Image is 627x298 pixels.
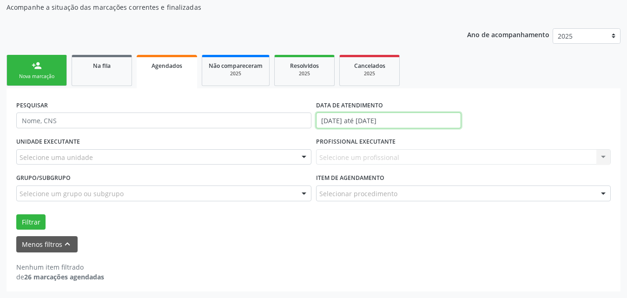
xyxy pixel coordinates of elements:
label: UNIDADE EXECUTANTE [16,135,80,149]
input: Nome, CNS [16,113,311,128]
span: Agendados [152,62,182,70]
label: PESQUISAR [16,98,48,113]
button: Menos filtroskeyboard_arrow_up [16,236,78,252]
div: person_add [32,60,42,71]
span: Selecionar procedimento [319,189,397,199]
div: Nenhum item filtrado [16,262,104,272]
span: Resolvidos [290,62,319,70]
div: 2025 [281,70,328,77]
span: Cancelados [354,62,385,70]
div: 2025 [209,70,263,77]
span: Na fila [93,62,111,70]
button: Filtrar [16,214,46,230]
span: Selecione uma unidade [20,152,93,162]
p: Ano de acompanhamento [467,28,549,40]
label: Item de agendamento [316,171,384,185]
label: Grupo/Subgrupo [16,171,71,185]
div: Nova marcação [13,73,60,80]
span: Selecione um grupo ou subgrupo [20,189,124,199]
p: Acompanhe a situação das marcações correntes e finalizadas [7,2,436,12]
strong: 26 marcações agendadas [24,272,104,281]
label: PROFISSIONAL EXECUTANTE [316,135,396,149]
span: Não compareceram [209,62,263,70]
input: Selecione um intervalo [316,113,461,128]
div: de [16,272,104,282]
div: 2025 [346,70,393,77]
label: DATA DE ATENDIMENTO [316,98,383,113]
i: keyboard_arrow_up [62,239,73,249]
